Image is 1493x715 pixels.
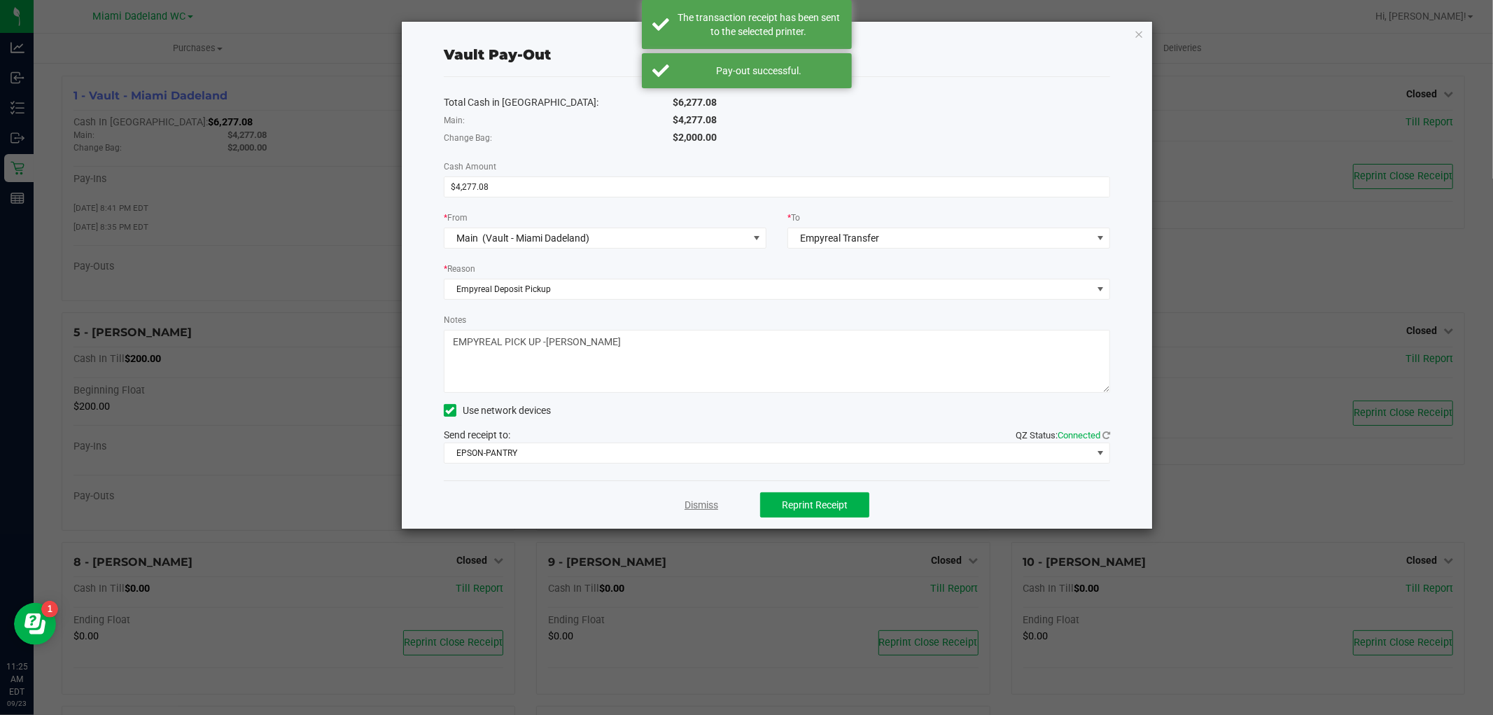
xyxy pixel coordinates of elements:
a: Dismiss [685,498,718,513]
span: $2,000.00 [673,132,717,143]
span: EPSON-PANTRY [444,443,1092,463]
span: Cash Amount [444,162,496,172]
iframe: Resource center [14,603,56,645]
span: $6,277.08 [673,97,717,108]
span: Main: [444,116,465,125]
div: The transaction receipt has been sent to the selected printer. [677,11,841,39]
iframe: Resource center unread badge [41,601,58,618]
span: (Vault - Miami Dadeland) [483,232,590,244]
span: $4,277.08 [673,114,717,125]
label: Use network devices [444,403,551,418]
span: Connected [1058,430,1100,440]
span: Main [457,232,479,244]
label: Notes [444,314,466,326]
label: To [787,211,800,224]
span: Send receipt to: [444,429,510,440]
span: Total Cash in [GEOGRAPHIC_DATA]: [444,97,598,108]
span: QZ Status: [1016,430,1110,440]
label: From [444,211,468,224]
div: Pay-out successful. [677,64,841,78]
span: Change Bag: [444,133,492,143]
button: Reprint Receipt [760,492,869,518]
span: Reprint Receipt [782,499,848,511]
label: Reason [444,263,475,275]
div: Vault Pay-Out [444,44,551,65]
span: Empyreal Transfer [801,232,880,244]
span: Empyreal Deposit Pickup [444,279,1092,299]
